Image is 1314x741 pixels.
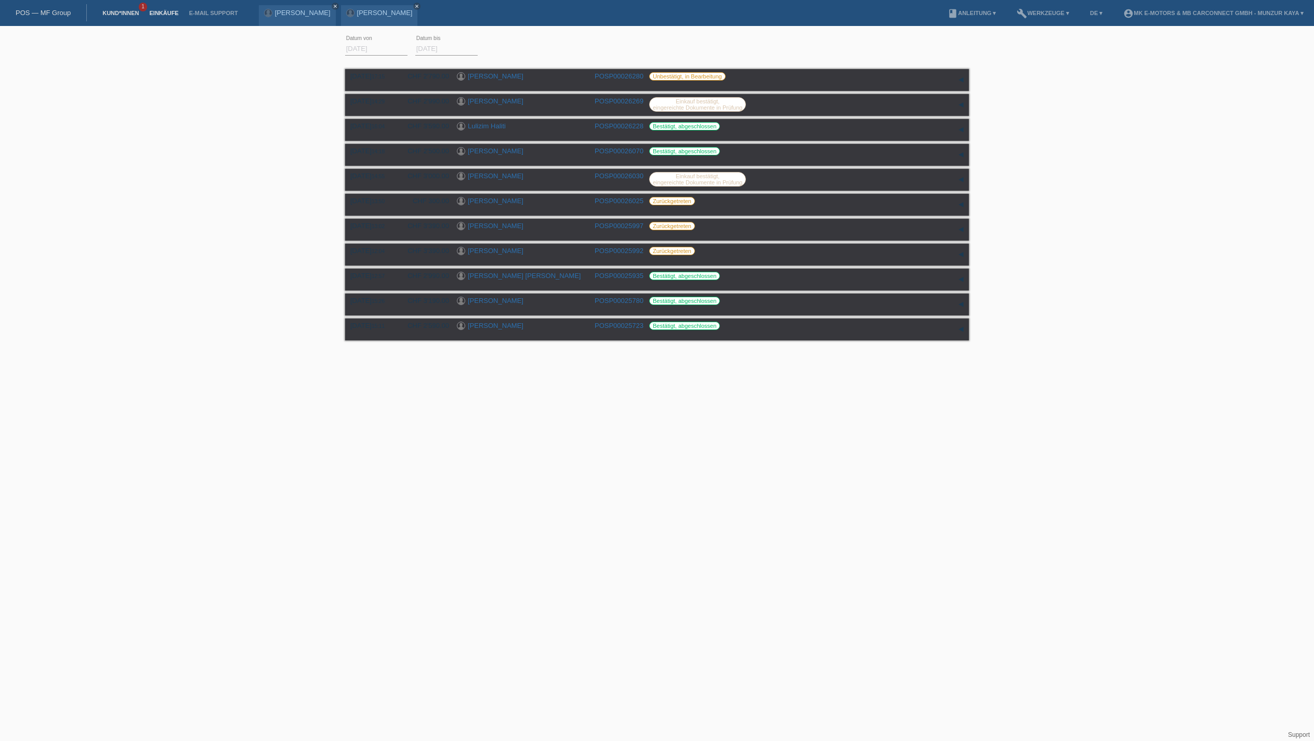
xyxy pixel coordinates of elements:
[372,149,385,154] span: 14:18
[468,172,523,180] a: [PERSON_NAME]
[372,248,385,254] span: 12:04
[372,273,385,279] span: 12:57
[350,172,392,180] div: [DATE]
[953,147,969,163] div: auf-/zuklappen
[948,8,958,19] i: book
[1085,10,1108,16] a: DE ▾
[953,272,969,287] div: auf-/zuklappen
[595,272,643,280] a: POSP00025935
[275,9,331,17] a: [PERSON_NAME]
[595,297,643,305] a: POSP00025780
[400,297,449,305] div: CHF 3'190.00
[595,172,643,180] a: POSP00026030
[400,197,449,205] div: CHF 300.00
[1288,731,1310,738] a: Support
[649,97,746,112] label: Einkauf bestätigt, eingereichte Dokumente in Prüfung
[595,197,643,205] a: POSP00026025
[372,74,385,80] span: 17:15
[953,322,969,337] div: auf-/zuklappen
[649,222,695,230] label: Zurückgetreten
[184,10,243,16] a: E-Mail Support
[333,4,338,9] i: close
[97,10,144,16] a: Kund*innen
[595,97,643,105] a: POSP00026269
[144,10,183,16] a: Einkäufe
[372,99,385,104] span: 14:29
[400,72,449,80] div: CHF 2'790.00
[953,97,969,113] div: auf-/zuklappen
[400,247,449,255] div: CHF 3'390.00
[372,199,385,204] span: 13:50
[953,72,969,88] div: auf-/zuklappen
[595,147,643,155] a: POSP00026070
[595,72,643,80] a: POSP00026280
[953,297,969,312] div: auf-/zuklappen
[1123,8,1134,19] i: account_circle
[413,3,421,10] a: close
[350,297,392,305] div: [DATE]
[649,147,720,155] label: Bestätigt, abgeschlossen
[372,298,385,304] span: 15:26
[1011,10,1074,16] a: buildWerkzeuge ▾
[595,222,643,230] a: POSP00025997
[139,3,147,11] span: 1
[400,122,449,130] div: CHF 3'590.00
[649,297,720,305] label: Bestätigt, abgeschlossen
[468,97,523,105] a: [PERSON_NAME]
[468,72,523,80] a: [PERSON_NAME]
[468,222,523,230] a: [PERSON_NAME]
[1017,8,1027,19] i: build
[468,147,523,155] a: [PERSON_NAME]
[372,124,385,129] span: 16:04
[400,172,449,180] div: CHF 3'000.00
[649,122,720,130] label: Bestätigt, abgeschlossen
[649,247,695,255] label: Zurückgetreten
[350,147,392,155] div: [DATE]
[350,247,392,255] div: [DATE]
[468,272,581,280] a: [PERSON_NAME] [PERSON_NAME]
[468,297,523,305] a: [PERSON_NAME]
[468,247,523,255] a: [PERSON_NAME]
[649,197,695,205] label: Zurückgetreten
[400,322,449,329] div: CHF 2'590.00
[400,97,449,105] div: CHF 2'990.00
[953,197,969,213] div: auf-/zuklappen
[332,3,339,10] a: close
[468,322,523,329] a: [PERSON_NAME]
[400,222,449,230] div: CHF 3'390.00
[400,147,449,155] div: CHF 2'500.00
[649,272,720,280] label: Bestätigt, abgeschlossen
[350,322,392,329] div: [DATE]
[350,122,392,130] div: [DATE]
[942,10,1001,16] a: bookAnleitung ▾
[649,72,726,81] label: Unbestätigt, in Bearbeitung
[372,174,385,179] span: 14:55
[350,272,392,280] div: [DATE]
[372,323,385,329] span: 15:11
[357,9,413,17] a: [PERSON_NAME]
[953,172,969,188] div: auf-/zuklappen
[649,322,720,330] label: Bestätigt, abgeschlossen
[1118,10,1309,16] a: account_circleMK E-MOTORS & MB CarConnect GmbH - Munzur Kaya ▾
[649,172,746,187] label: Einkauf bestätigt, eingereichte Dokumente in Prüfung
[350,97,392,105] div: [DATE]
[953,222,969,237] div: auf-/zuklappen
[350,222,392,230] div: [DATE]
[595,247,643,255] a: POSP00025992
[350,197,392,205] div: [DATE]
[595,322,643,329] a: POSP00025723
[595,122,643,130] a: POSP00026228
[414,4,419,9] i: close
[16,9,71,17] a: POS — MF Group
[372,223,385,229] span: 13:02
[468,197,523,205] a: [PERSON_NAME]
[953,247,969,262] div: auf-/zuklappen
[468,122,506,130] a: Lulizim Haliti
[953,122,969,138] div: auf-/zuklappen
[350,72,392,80] div: [DATE]
[400,272,449,280] div: CHF 2'990.00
